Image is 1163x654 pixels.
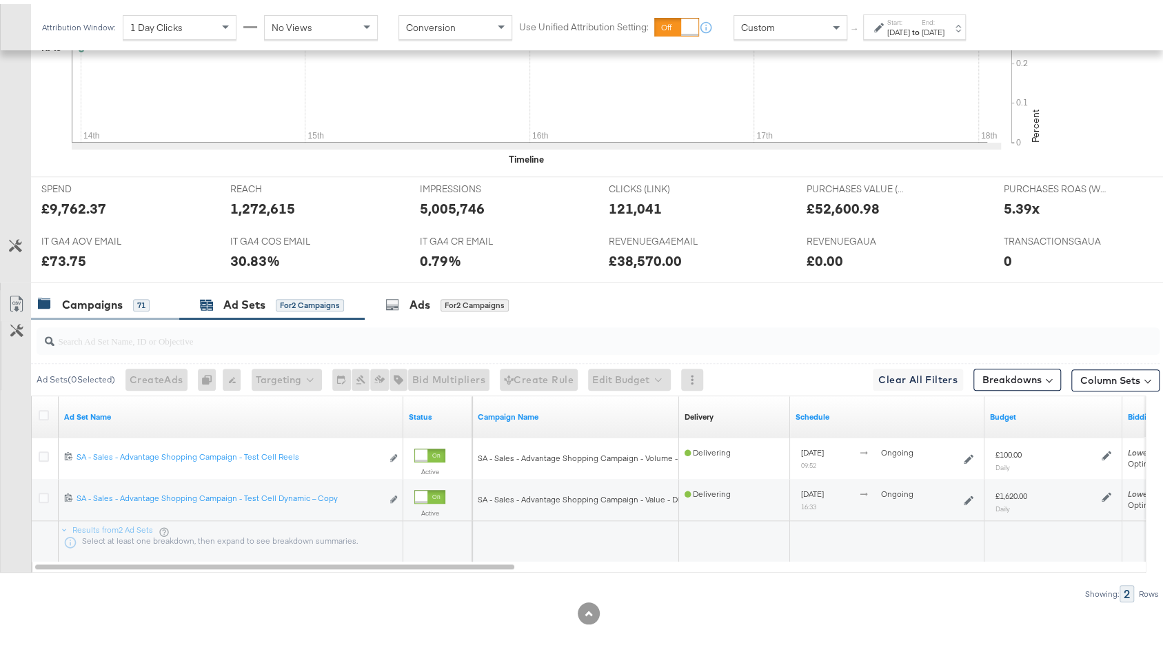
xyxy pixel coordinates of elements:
[41,178,145,192] span: SPEND
[130,17,183,30] span: 1 Day Clicks
[880,443,913,453] span: ongoing
[1071,365,1160,387] button: Column Sets
[509,149,544,162] div: Timeline
[414,463,445,472] label: Active
[230,178,334,192] span: REACH
[685,484,731,495] span: Delivering
[806,178,909,192] span: PURCHASES VALUE (WEBSITE EVENTS)
[878,367,958,385] span: Clear All Filters
[1004,178,1107,192] span: PURCHASES ROAS (WEBSITE EVENTS)
[420,194,485,214] div: 5,005,746
[230,194,295,214] div: 1,272,615
[609,178,712,192] span: CLICKS (LINK)
[685,407,714,418] div: Delivery
[609,231,712,244] span: REVENUEGA4EMAIL
[873,365,963,387] button: Clear All Filters
[54,318,1058,345] input: Search Ad Set Name, ID or Objective
[922,14,944,23] label: End:
[230,231,334,244] span: IT GA4 COS EMAIL
[995,445,1022,456] div: £100.00
[685,407,714,418] a: Reflects the ability of your Ad Set to achieve delivery based on ad states, schedule and budget.
[849,23,862,28] span: ↑
[272,17,312,30] span: No Views
[409,407,467,418] a: Shows the current state of your Ad Set.
[37,369,115,382] div: Ad Sets ( 0 Selected)
[741,17,775,30] span: Custom
[478,490,758,500] span: SA - Sales - Advantage Shopping Campaign - Value - DPA - iCOS test - Cell B
[41,19,116,28] div: Attribution Window:
[77,489,382,500] div: SA - Sales - Advantage Shopping Campaign - Test Cell Dynamic – Copy
[230,247,280,267] div: 30.83%
[77,447,382,458] div: SA - Sales - Advantage Shopping Campaign - Test Cell Reels
[41,231,145,244] span: IT GA4 AOV EMAIL
[801,457,816,465] sub: 09:52
[519,17,649,30] label: Use Unified Attribution Setting:
[41,194,106,214] div: £9,762.37
[995,500,1010,509] sub: Daily
[77,447,382,462] a: SA - Sales - Advantage Shopping Campaign - Test Cell Reels
[441,295,509,307] div: for 2 Campaigns
[806,247,842,267] div: £0.00
[1120,581,1134,598] div: 2
[796,407,979,418] a: Shows when your Ad Set is scheduled to deliver.
[801,443,824,453] span: [DATE]
[62,293,123,309] div: Campaigns
[1004,247,1012,267] div: 0
[685,443,731,453] span: Delivering
[1138,585,1160,595] div: Rows
[409,293,430,309] div: Ads
[64,407,398,418] a: Your Ad Set name.
[478,449,772,459] span: SA - Sales - Advantage Shopping Campaign - Volume - Reels - iCOS test - Cell B
[801,498,816,507] sub: 16:33
[973,365,1061,387] button: Breakdowns
[995,459,1010,467] sub: Daily
[880,484,913,495] span: ongoing
[276,295,344,307] div: for 2 Campaigns
[806,194,879,214] div: £52,600.98
[77,489,382,503] a: SA - Sales - Advantage Shopping Campaign - Test Cell Dynamic – Copy
[133,295,150,307] div: 71
[406,17,456,30] span: Conversion
[995,487,1027,498] div: £1,620.00
[887,23,910,34] div: [DATE]
[478,407,674,418] a: Your campaign name.
[420,231,523,244] span: IT GA4 CR EMAIL
[223,293,265,309] div: Ad Sets
[41,247,86,267] div: £73.75
[806,231,909,244] span: REVENUEGAUA
[801,484,824,495] span: [DATE]
[1029,105,1042,139] text: Percent
[198,365,223,387] div: 0
[887,14,910,23] label: Start:
[1084,585,1120,595] div: Showing:
[922,23,944,34] div: [DATE]
[1004,194,1040,214] div: 5.39x
[1004,231,1107,244] span: TRANSACTIONSGAUA
[420,178,523,192] span: IMPRESSIONS
[420,247,461,267] div: 0.79%
[609,194,662,214] div: 121,041
[414,504,445,513] label: Active
[609,247,682,267] div: £38,570.00
[990,407,1117,418] a: Shows the current budget of Ad Set.
[910,23,922,33] strong: to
